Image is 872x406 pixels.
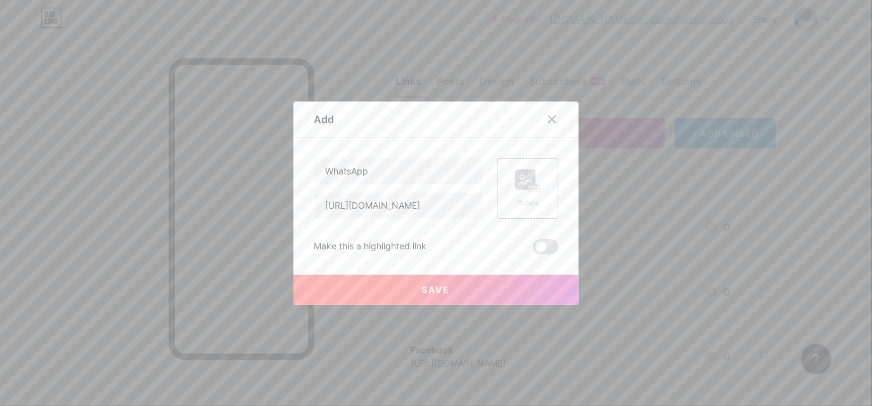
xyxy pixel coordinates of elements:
div: Picture [515,198,541,207]
button: Save [293,275,579,305]
input: Title [314,159,482,184]
input: URL [314,193,482,218]
div: Make this a highlighted link [314,239,426,254]
div: Add [314,112,334,127]
span: Save [422,284,451,295]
